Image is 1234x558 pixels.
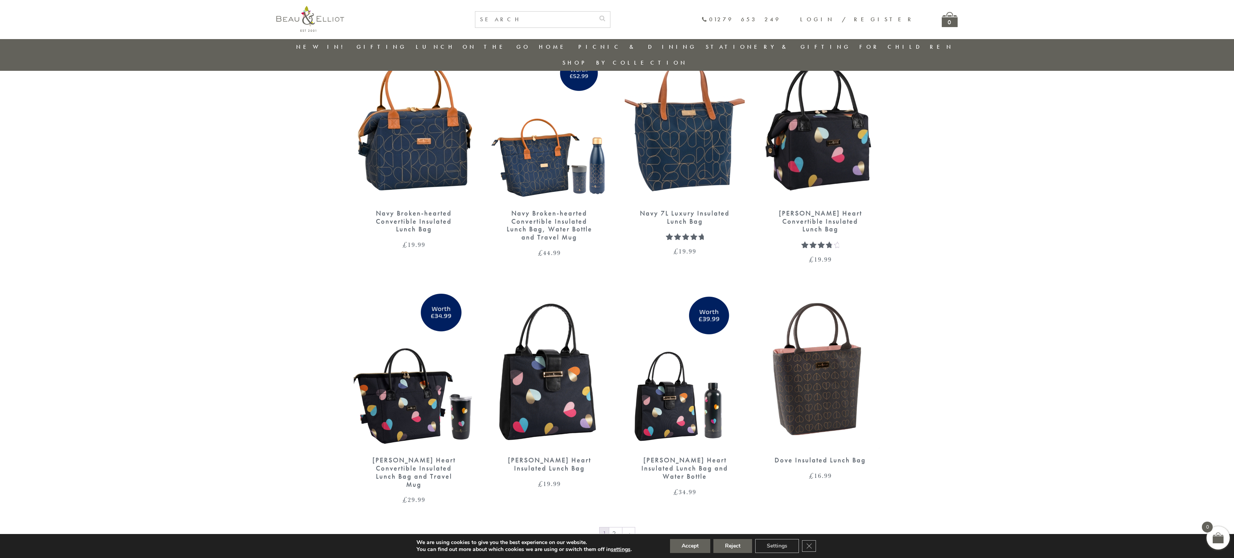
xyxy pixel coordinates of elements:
div: Navy Broken-hearted Convertible Insulated Lunch Bag, Water Bottle and Travel Mug [503,209,596,241]
button: Close GDPR Cookie Banner [802,540,816,552]
a: Navy 7L Luxury Insulated Lunch Bag Navy 7L Luxury Insulated Lunch Bag Rated 5.00 out of 5 £19.99 [625,47,745,255]
span: £ [674,246,679,256]
a: Stationery & Gifting [706,43,851,51]
img: Navy 7L Luxury Insulated Lunch Bag [625,47,745,202]
button: Accept [670,539,710,553]
span: £ [538,248,543,257]
input: SEARCH [475,12,595,27]
a: Lunch On The Go [416,43,530,51]
bdi: 19.99 [674,246,696,256]
bdi: 34.99 [674,487,696,496]
span: £ [674,487,679,496]
span: £ [809,471,814,480]
a: Shop by collection [562,59,687,67]
a: Login / Register [800,15,915,23]
img: Emily Heart Insulated Lunch Bag and Water Bottle [625,294,745,448]
div: Dove Insulated Lunch Bag [774,456,867,464]
bdi: 19.99 [809,255,832,264]
a: Emily convertible lunch bag [PERSON_NAME] Heart Convertible Insulated Lunch Bag Rated 4.00 out of... [760,47,880,263]
nav: Product Pagination [354,527,880,542]
button: Settings [755,539,799,553]
bdi: 44.99 [538,248,561,257]
span: £ [403,495,408,504]
p: We are using cookies to give you the best experience on our website. [416,539,632,546]
img: logo [276,6,344,32]
div: Rated 5.00 out of 5 [666,233,703,240]
div: [PERSON_NAME] Heart Convertible Insulated Lunch Bag [774,209,867,233]
a: Dove Insulated Lunch Bag Dove Insulated Lunch Bag £16.99 [760,294,880,479]
a: → [622,527,635,540]
img: Emily Heart Insulated Lunch Bag [489,294,609,448]
a: 01279 653 249 [701,16,781,23]
a: Navy Broken-hearted Convertible Insulated Lunch Bag Navy Broken-hearted Convertible Insulated Lun... [354,47,474,248]
span: Rated out of 5 based on customer rating [801,241,831,293]
div: [PERSON_NAME] Heart Convertible Insulated Lunch Bag and Travel Mug [367,456,460,488]
img: Navy Broken-hearted Convertible Insulated Lunch Bag [354,47,474,202]
span: Page 1 [600,527,609,540]
bdi: 19.99 [403,240,425,249]
a: Home [539,43,570,51]
div: Navy Broken-hearted Convertible Insulated Lunch Bag [367,209,460,233]
span: £ [809,255,814,264]
a: For Children [859,43,953,51]
bdi: 29.99 [403,495,425,504]
p: You can find out more about which cookies we are using or switch them off in . [416,546,632,553]
button: settings [611,546,631,553]
a: New in! [296,43,348,51]
a: 0 [942,12,958,27]
div: Navy 7L Luxury Insulated Lunch Bag [638,209,731,225]
button: Reject [713,539,752,553]
img: Emily Heart Convertible Lunch Bag and Travel Mug [354,294,474,448]
span: £ [403,240,408,249]
a: Picnic & Dining [578,43,697,51]
img: Emily convertible lunch bag [760,47,880,202]
a: Emily Heart Insulated Lunch Bag and Water Bottle [PERSON_NAME] Heart Insulated Lunch Bag and Wate... [625,294,745,495]
div: [PERSON_NAME] Heart Insulated Lunch Bag and Water Bottle [638,456,731,480]
span: 1 [801,241,806,258]
span: 0 [1202,522,1213,532]
a: Emily Heart Insulated Lunch Bag [PERSON_NAME] Heart Insulated Lunch Bag £19.99 [489,294,609,487]
img: Navy Broken-hearted Convertible Lunch Bag, Water Bottle and Travel Mug [489,47,609,202]
span: £ [538,479,543,488]
a: Page 2 [609,527,622,540]
bdi: 16.99 [809,471,832,480]
a: Gifting [356,43,407,51]
a: Emily Heart Convertible Lunch Bag and Travel Mug [PERSON_NAME] Heart Convertible Insulated Lunch ... [354,294,474,503]
bdi: 19.99 [538,479,561,488]
img: Dove Insulated Lunch Bag [760,294,879,448]
span: Rated out of 5 based on customer rating [666,233,703,278]
a: Navy Broken-hearted Convertible Lunch Bag, Water Bottle and Travel Mug Navy Broken-hearted Conver... [489,47,609,256]
div: Rated 4.00 out of 5 [801,241,839,248]
div: [PERSON_NAME] Heart Insulated Lunch Bag [503,456,596,472]
span: 1 [666,233,670,250]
